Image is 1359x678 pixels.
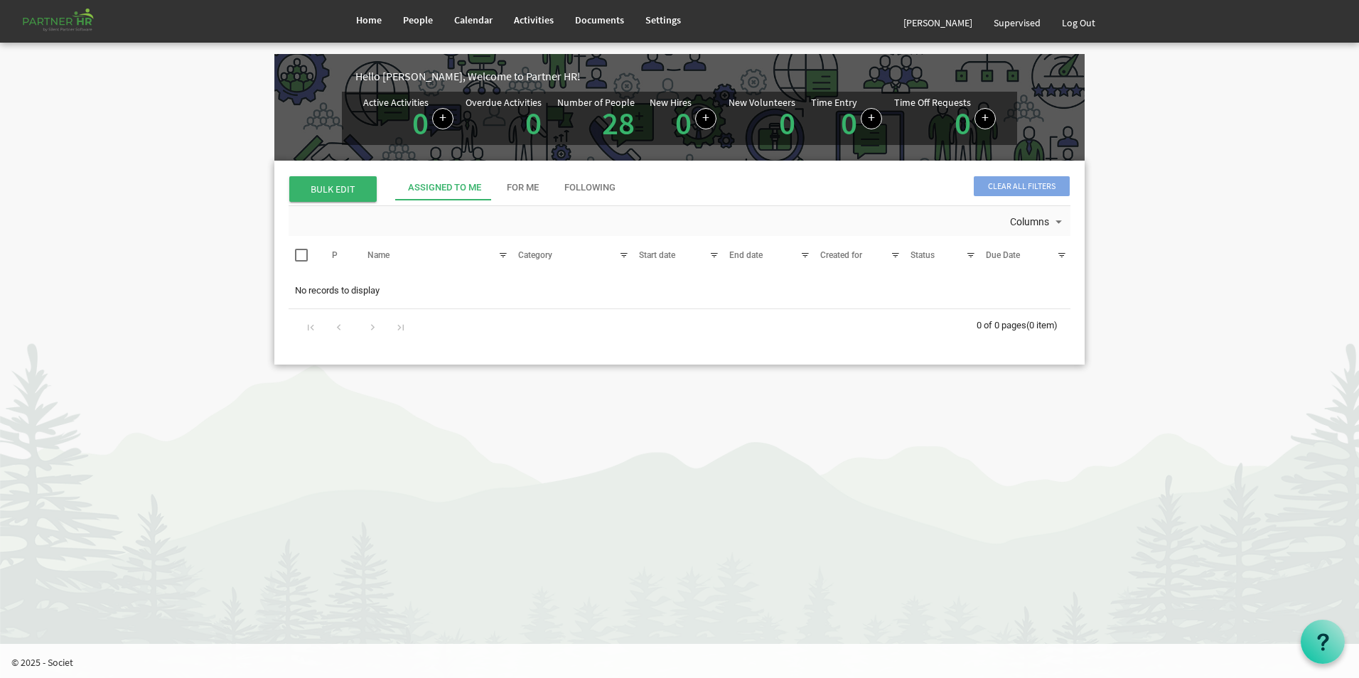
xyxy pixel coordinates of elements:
span: Activities [514,14,554,26]
a: 0 [841,103,857,143]
span: Clear all filters [974,176,1070,196]
td: No records to display [289,277,1070,304]
div: tab-header [395,175,1177,200]
a: Add new person to Partner HR [695,108,716,129]
div: Go to next page [363,316,382,336]
div: Following [564,181,616,195]
span: Documents [575,14,624,26]
div: Go to previous page [329,316,348,336]
span: Columns [1009,213,1051,231]
p: © 2025 - Societ [11,655,1359,669]
a: 0 [412,103,429,143]
span: (0 item) [1026,320,1058,330]
div: Active Activities [363,97,429,107]
a: Create a new Activity [432,108,453,129]
a: 0 [955,103,971,143]
div: People hired in the last 7 days [650,97,716,139]
button: Columns [1007,213,1068,232]
span: Start date [639,250,675,260]
div: Activities assigned to you for which the Due Date is passed [466,97,545,139]
span: Category [518,250,552,260]
div: Assigned To Me [408,181,481,195]
span: 0 of 0 pages [977,320,1026,330]
div: Hello [PERSON_NAME], Welcome to Partner HR! [355,68,1085,85]
span: P [332,250,338,260]
span: People [403,14,433,26]
div: Go to last page [391,316,410,336]
div: Number of active time off requests [894,97,996,139]
div: For Me [507,181,539,195]
div: Time Off Requests [894,97,971,107]
a: 0 [525,103,542,143]
div: Volunteer hired in the last 7 days [729,97,799,139]
span: Status [911,250,935,260]
div: Overdue Activities [466,97,542,107]
a: 0 [779,103,795,143]
a: 28 [602,103,635,143]
span: BULK EDIT [289,176,377,202]
div: Columns [1007,206,1068,236]
span: Calendar [454,14,493,26]
div: Time Entry [811,97,857,107]
div: Go to first page [301,316,321,336]
div: 0 of 0 pages (0 item) [977,309,1070,339]
a: Supervised [983,3,1051,43]
span: Due Date [986,250,1020,260]
a: Log hours [861,108,882,129]
span: Supervised [994,16,1041,29]
div: Number of active Activities in Partner HR [363,97,453,139]
div: Total number of active people in Partner HR [557,97,638,139]
div: Number of People [557,97,635,107]
span: Name [367,250,390,260]
span: Home [356,14,382,26]
a: Log Out [1051,3,1106,43]
a: Create a new time off request [974,108,996,129]
span: Settings [645,14,681,26]
div: Number of Time Entries [811,97,882,139]
div: New Hires [650,97,692,107]
a: [PERSON_NAME] [893,3,983,43]
a: 0 [675,103,692,143]
span: End date [729,250,763,260]
div: New Volunteers [729,97,795,107]
span: Created for [820,250,862,260]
